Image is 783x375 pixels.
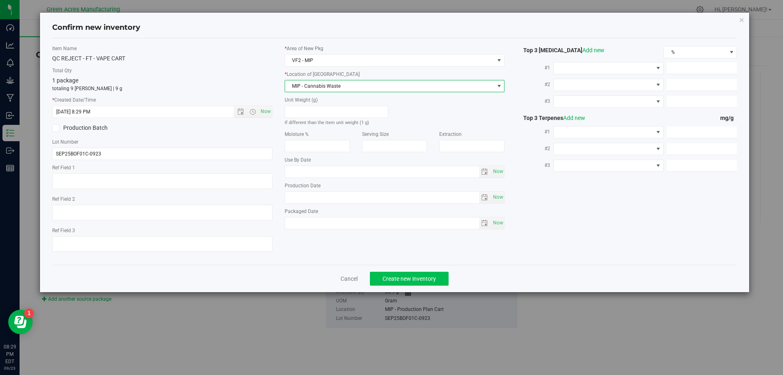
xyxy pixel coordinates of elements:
[234,109,248,115] span: Open the date view
[383,275,436,282] span: Create new inventory
[52,164,272,171] label: Ref Field 1
[8,310,33,334] iframe: Resource center
[494,80,504,92] span: select
[439,131,504,138] label: Extraction
[52,96,272,104] label: Created Date/Time
[52,124,156,132] label: Production Batch
[341,275,358,283] a: Cancel
[517,141,553,156] label: #2
[285,80,494,92] span: MIP - Cannabis Waste
[259,106,272,118] span: Set Current date
[285,120,369,125] small: If different than the item unit weight (1 g)
[285,182,505,189] label: Production Date
[285,208,505,215] label: Packaged Date
[52,85,272,92] p: totaling 9 [PERSON_NAME] | 9 g
[285,156,505,164] label: Use By Date
[517,124,553,139] label: #1
[52,77,78,84] span: 1 package
[664,47,726,58] span: %
[479,217,491,229] span: select
[491,191,505,203] span: Set Current date
[479,192,491,203] span: select
[52,45,272,52] label: Item Name
[52,22,140,33] h4: Confirm new inventory
[285,55,494,66] span: VF2 - MIP
[370,272,449,286] button: Create new inventory
[582,47,604,53] a: Add new
[52,195,272,203] label: Ref Field 2
[285,71,505,78] label: Location of [GEOGRAPHIC_DATA]
[362,131,427,138] label: Serving Size
[491,166,504,178] span: select
[491,217,504,229] span: select
[517,94,553,109] label: #3
[479,166,491,178] span: select
[52,227,272,234] label: Ref Field 3
[52,54,272,63] div: QC REJECT - FT - VAPE CART
[720,115,737,121] span: mg/g
[52,67,272,74] label: Total Qty
[517,47,604,53] span: Top 3 [MEDICAL_DATA]
[517,60,553,75] label: #1
[517,115,585,121] span: Top 3 Terpenes
[563,115,585,121] a: Add new
[491,192,504,203] span: select
[52,138,272,146] label: Lot Number
[285,131,350,138] label: Moisture %
[24,308,34,318] iframe: Resource center unread badge
[246,109,259,115] span: Open the time view
[517,158,553,173] label: #3
[491,217,505,229] span: Set Current date
[491,166,505,178] span: Set Current date
[285,96,389,104] label: Unit Weight (g)
[517,77,553,92] label: #2
[285,45,505,52] label: Area of New Pkg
